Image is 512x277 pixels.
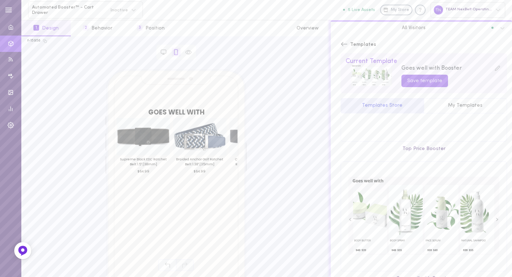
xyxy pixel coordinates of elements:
h3: Braided Anchor Golf Ratchet Belt 1.38" [35mm] [175,157,224,162]
img: Feedback Button [17,245,28,256]
span: $ [194,169,196,174]
span: Automated Booster™ - Cart Drawer [32,5,106,16]
a: My Store [380,5,412,15]
h3: Contender Supreme EDC Ratchet Belt 1.5" [38mm] [231,157,281,162]
div: Top Price Booster [341,147,507,156]
span: $ [137,169,139,174]
img: Goes well with Booster [348,177,499,255]
span: 3 [137,25,143,31]
div: ADD TO CART [173,118,226,173]
div: f-15956 [27,38,41,43]
span: Inactive [106,7,128,12]
h2: GOES WELL WITH [123,109,229,116]
span: All Visitors [402,25,426,31]
button: Templates Store [341,98,424,114]
button: Overview [284,20,331,36]
span: Undo [158,259,176,271]
button: 3Position [125,20,177,36]
div: Knowledge center [415,5,426,15]
a: 5 Live Assets [343,7,380,12]
div: TEAM NexBelt Operating, Inc. [431,2,505,17]
h3: Supreme Black EDC Ratchet Belt 1.5" [38mm] [118,157,168,162]
span: Redo [176,259,194,271]
span: 1 [33,25,39,31]
img: Placeholder [346,65,398,86]
span: 64.99 [196,169,206,174]
button: 1Design [21,20,71,36]
button: Save template [401,75,448,87]
div: Current Template [346,58,502,65]
button: 2Behavior [71,20,124,36]
span: Templates [350,41,376,48]
span: 2 [83,25,89,31]
span: My Store [391,7,409,14]
div: ADD TO CART [117,118,170,173]
div: Goes well with Booster [401,65,493,71]
button: 5 Live Assets [343,7,375,12]
button: My Templates [424,98,507,114]
div: ADD TO CART [229,118,283,173]
span: 64.99 [139,169,149,174]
